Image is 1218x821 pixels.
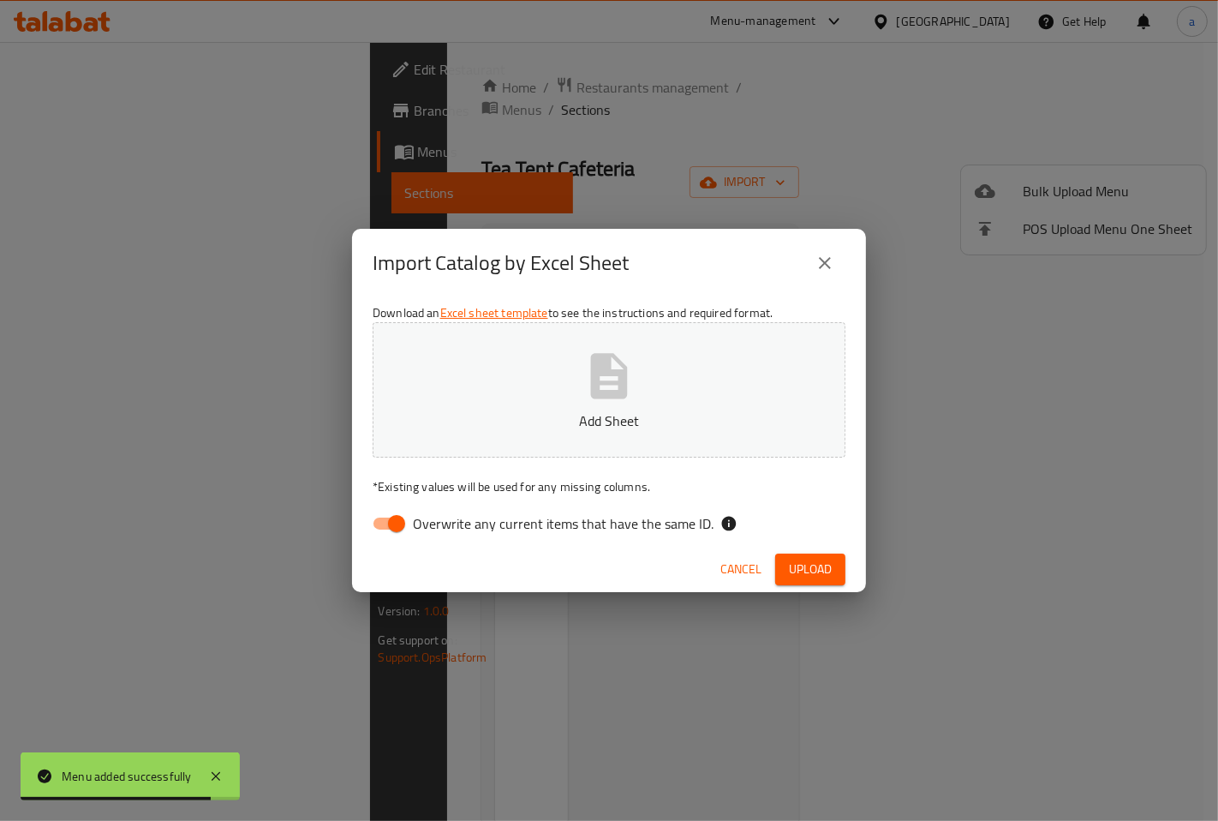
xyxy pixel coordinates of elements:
[399,410,819,431] p: Add Sheet
[775,554,845,585] button: Upload
[373,478,845,495] p: Existing values will be used for any missing columns.
[62,767,192,786] div: Menu added successfully
[720,559,761,580] span: Cancel
[440,302,548,324] a: Excel sheet template
[804,243,845,284] button: close
[373,249,629,277] h2: Import Catalog by Excel Sheet
[373,322,845,458] button: Add Sheet
[789,559,832,580] span: Upload
[413,513,713,534] span: Overwrite any current items that have the same ID.
[713,554,768,585] button: Cancel
[352,297,866,546] div: Download an to see the instructions and required format.
[720,515,737,532] svg: If the overwrite option isn't selected, then the items that match an existing ID will be ignored ...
